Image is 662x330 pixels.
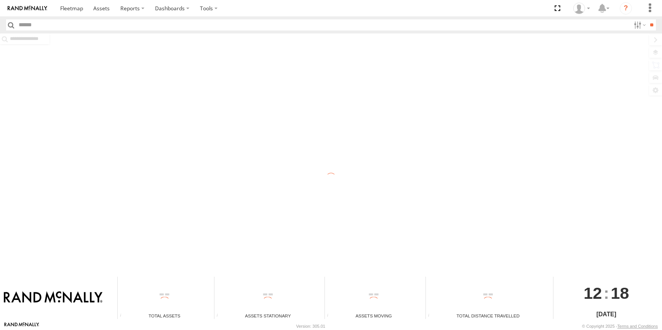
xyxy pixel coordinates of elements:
div: Version: 305.01 [296,324,325,328]
div: Assets Stationary [214,312,322,319]
div: Total distance travelled by all assets within specified date range and applied filters [426,313,437,319]
div: : [553,277,659,309]
label: Search Filter Options [631,19,647,30]
div: Total number of Enabled Assets [118,313,129,319]
span: 18 [611,277,629,309]
div: Total number of assets current stationary. [214,313,226,319]
i: ? [620,2,632,14]
a: Terms and Conditions [617,324,658,328]
span: 12 [584,277,602,309]
img: Rand McNally [4,291,102,304]
div: Total Distance Travelled [426,312,550,319]
div: © Copyright 2025 - [582,324,658,328]
div: Jaydon Walker [571,3,593,14]
div: Total Assets [118,312,211,319]
div: Assets Moving [325,312,423,319]
div: Total number of assets current in transit. [325,313,336,319]
a: Visit our Website [4,322,39,330]
img: rand-logo.svg [8,6,47,11]
div: [DATE] [553,310,659,319]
